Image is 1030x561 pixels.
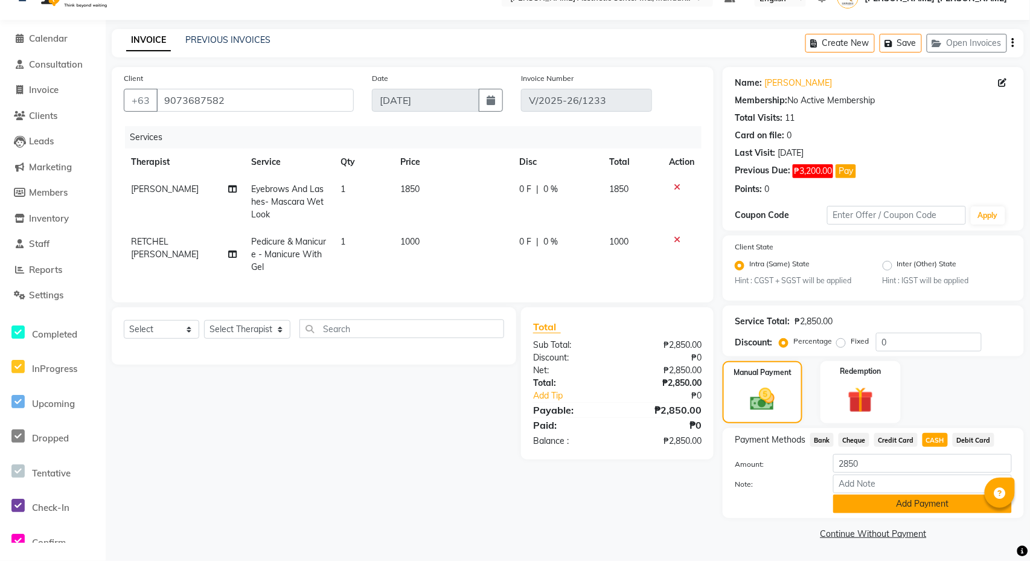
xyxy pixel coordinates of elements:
[537,236,539,248] span: |
[764,77,832,89] a: [PERSON_NAME]
[29,84,59,95] span: Invoice
[393,149,512,176] th: Price
[341,236,345,247] span: 1
[874,433,918,447] span: Credit Card
[520,183,532,196] span: 0 F
[3,186,103,200] a: Members
[29,59,83,70] span: Consultation
[29,264,62,275] span: Reports
[537,183,539,196] span: |
[735,129,784,142] div: Card on file:
[29,161,72,173] span: Marketing
[3,161,103,175] a: Marketing
[618,435,711,447] div: ₱2,850.00
[32,398,75,409] span: Upcoming
[333,149,393,176] th: Qty
[735,77,762,89] div: Name:
[725,528,1022,540] a: Continue Without Payment
[618,364,711,377] div: ₱2,850.00
[131,236,199,260] span: RETCHEL [PERSON_NAME]
[883,275,1012,286] small: Hint : IGST will be applied
[29,33,68,44] span: Calendar
[735,315,790,328] div: Service Total:
[735,434,805,446] span: Payment Methods
[749,258,810,273] label: Intra (Same) State
[618,418,711,432] div: ₱0
[743,385,782,414] img: _cash.svg
[609,184,629,194] span: 1850
[618,351,711,364] div: ₱0
[833,475,1012,493] input: Add Note
[735,94,787,107] div: Membership:
[662,149,702,176] th: Action
[372,73,388,84] label: Date
[618,377,711,389] div: ₱2,850.00
[513,149,602,176] th: Disc
[29,187,68,198] span: Members
[520,236,532,248] span: 0 F
[3,32,103,46] a: Calendar
[524,351,618,364] div: Discount:
[185,34,270,45] a: PREVIOUS INVOICES
[827,206,965,225] input: Enter Offer / Coupon Code
[778,147,804,159] div: [DATE]
[32,363,77,374] span: InProgress
[836,164,856,178] button: Pay
[897,258,957,273] label: Inter (Other) State
[833,495,1012,513] button: Add Payment
[29,238,50,249] span: Staff
[764,183,769,196] div: 0
[131,184,199,194] span: [PERSON_NAME]
[299,319,504,338] input: Search
[3,58,103,72] a: Consultation
[29,110,57,121] span: Clients
[32,502,69,513] span: Check-In
[735,147,775,159] div: Last Visit:
[839,433,869,447] span: Cheque
[524,403,618,417] div: Payable:
[735,209,827,222] div: Coupon Code
[785,112,795,124] div: 11
[851,336,869,347] label: Fixed
[400,236,420,247] span: 1000
[833,454,1012,473] input: Amount
[810,433,834,447] span: Bank
[3,289,103,303] a: Settings
[32,537,66,548] span: Confirm
[735,242,773,252] label: Client State
[793,336,832,347] label: Percentage
[726,479,824,490] label: Note:
[602,149,662,176] th: Total
[3,83,103,97] a: Invoice
[618,403,711,417] div: ₱2,850.00
[32,467,71,479] span: Tentative
[3,237,103,251] a: Staff
[3,263,103,277] a: Reports
[124,73,143,84] label: Client
[544,236,558,248] span: 0 %
[524,364,618,377] div: Net:
[735,275,864,286] small: Hint : CGST + SGST will be applied
[32,432,69,444] span: Dropped
[805,34,875,53] button: Create New
[840,384,881,416] img: _gift.svg
[251,184,324,220] span: Eyebrows And Lashes- Mascara Wet Look
[795,315,833,328] div: ₱2,850.00
[156,89,354,112] input: Search by Name/Mobile/Email/Code
[787,129,792,142] div: 0
[3,109,103,123] a: Clients
[609,236,629,247] span: 1000
[735,183,762,196] div: Points:
[29,135,54,147] span: Leads
[521,73,574,84] label: Invoice Number
[400,184,420,194] span: 1850
[29,289,63,301] span: Settings
[3,212,103,226] a: Inventory
[125,126,711,149] div: Services
[524,435,618,447] div: Balance :
[124,149,244,176] th: Therapist
[544,183,558,196] span: 0 %
[735,164,790,178] div: Previous Due:
[734,367,792,378] label: Manual Payment
[927,34,1007,53] button: Open Invoices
